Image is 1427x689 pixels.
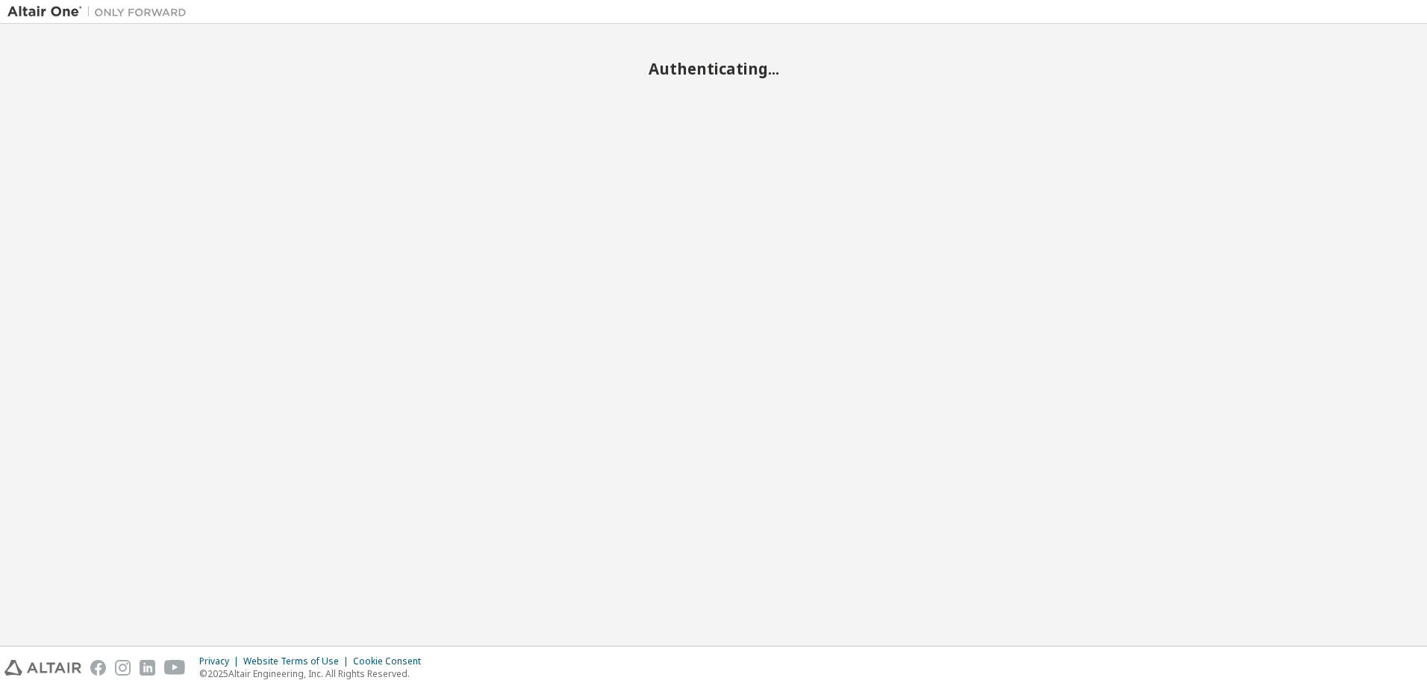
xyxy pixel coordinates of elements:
[7,59,1420,78] h2: Authenticating...
[353,655,430,667] div: Cookie Consent
[199,655,243,667] div: Privacy
[115,660,131,676] img: instagram.svg
[243,655,353,667] div: Website Terms of Use
[140,660,155,676] img: linkedin.svg
[4,660,81,676] img: altair_logo.svg
[90,660,106,676] img: facebook.svg
[7,4,194,19] img: Altair One
[199,667,430,680] p: © 2025 Altair Engineering, Inc. All Rights Reserved.
[164,660,186,676] img: youtube.svg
